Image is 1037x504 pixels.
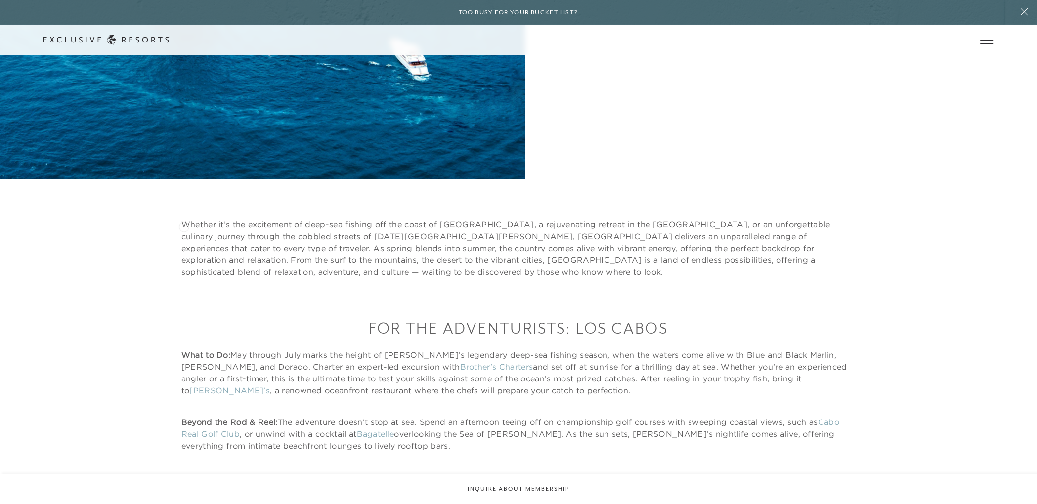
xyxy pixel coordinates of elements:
p: Whether it’s the excitement of deep-sea fishing off the coast of [GEOGRAPHIC_DATA], a rejuvenatin... [181,219,856,278]
h6: Too busy for your bucket list? [459,8,578,17]
p: May through July marks the height of [PERSON_NAME]’s legendary deep-sea fishing season, when the ... [181,349,856,397]
strong: Where You’ll Stay: [181,473,254,483]
h3: For The Adventurists: Los Cabos [181,318,856,339]
a: Brother's Charters [460,362,533,372]
a: [PERSON_NAME]’s [189,386,270,396]
p: The adventure doesn’t stop at sea. Spend an afternoon teeing off on championship golf courses wit... [181,417,856,452]
a: Bagatelle [357,429,394,439]
button: Open navigation [981,37,994,43]
strong: What to Do: [181,350,231,360]
strong: Beyond the Rod & Reel: [181,418,278,427]
iframe: Qualified Messenger [1027,494,1037,504]
a: Esperanza [386,473,428,483]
